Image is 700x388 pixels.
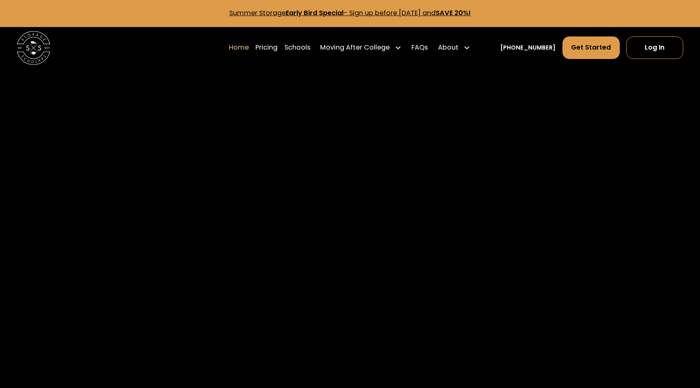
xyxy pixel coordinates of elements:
[411,36,428,59] a: FAQs
[285,36,310,59] a: Schools
[229,36,249,59] a: Home
[626,36,683,59] a: Log In
[500,43,555,52] a: [PHONE_NUMBER]
[562,36,620,59] a: Get Started
[255,36,278,59] a: Pricing
[17,31,50,65] img: Storage Scholars main logo
[229,8,471,18] a: Summer StorageEarly Bird Special- Sign up before [DATE] andSAVE 20%!
[320,43,390,53] div: Moving After College
[436,8,471,18] strong: SAVE 20%!
[438,43,458,53] div: About
[286,8,343,18] strong: Early Bird Special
